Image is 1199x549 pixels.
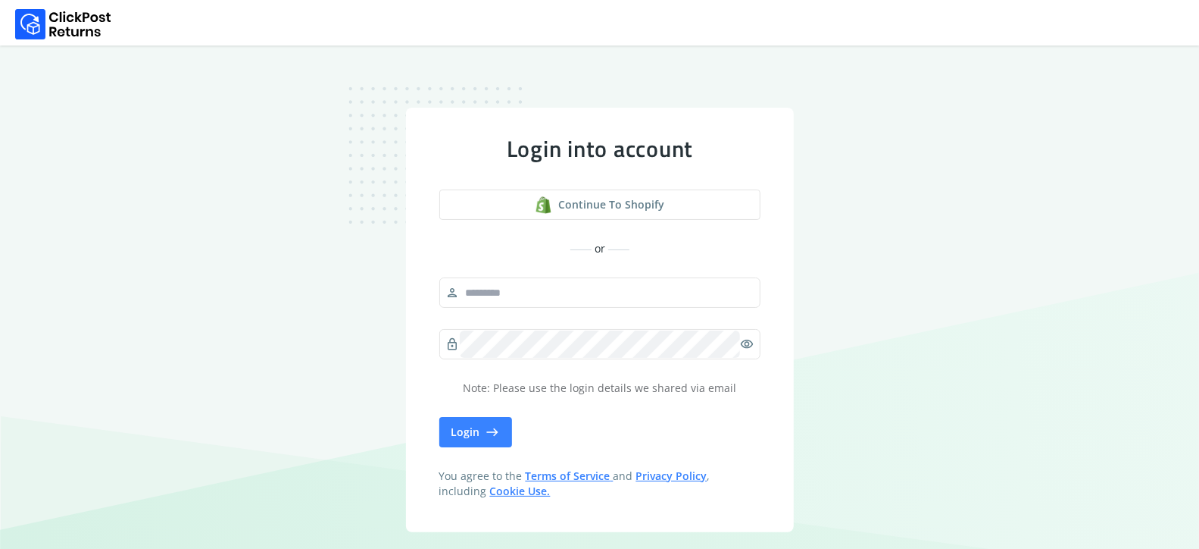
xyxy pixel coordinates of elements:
[446,334,460,355] span: lock
[558,197,664,212] span: Continue to shopify
[439,417,512,447] button: Login east
[439,469,761,499] span: You agree to the and , including
[439,241,761,256] div: or
[636,469,707,483] a: Privacy Policy
[486,422,500,443] span: east
[439,135,761,162] div: Login into account
[490,484,551,498] a: Cookie Use.
[446,282,460,303] span: person
[15,9,111,39] img: Logo
[535,196,552,214] img: shopify logo
[740,334,754,355] span: visibility
[439,381,761,396] p: Note: Please use the login details we shared via email
[439,190,761,220] a: shopify logoContinue to shopify
[439,190,761,220] button: Continue to shopify
[526,469,614,483] a: Terms of Service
